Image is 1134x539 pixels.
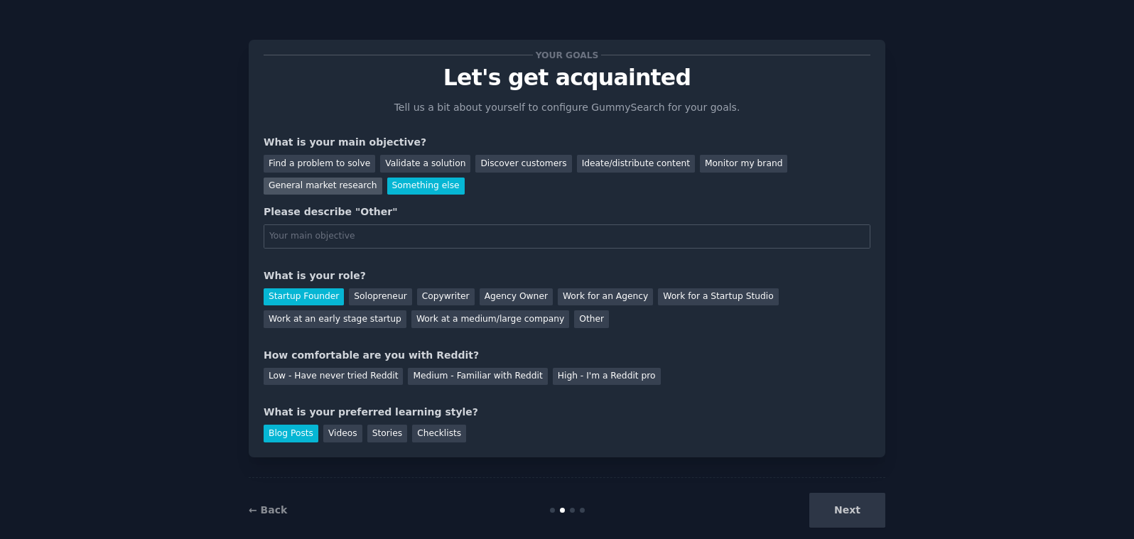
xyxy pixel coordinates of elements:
div: Work for an Agency [558,288,653,306]
div: General market research [264,178,382,195]
div: What is your role? [264,268,870,283]
div: High - I'm a Reddit pro [553,368,661,386]
div: Validate a solution [380,155,470,173]
div: Startup Founder [264,288,344,306]
div: Work at an early stage startup [264,310,406,328]
div: Something else [387,178,465,195]
div: Videos [323,425,362,442]
div: Stories [367,425,407,442]
div: Medium - Familiar with Reddit [408,368,547,386]
div: Work at a medium/large company [411,310,569,328]
div: Copywriter [417,288,475,306]
div: Solopreneur [349,288,411,306]
div: Please describe "Other" [264,205,870,219]
div: Find a problem to solve [264,155,375,173]
div: Checklists [412,425,466,442]
div: Low - Have never tried Reddit [264,368,403,386]
div: Blog Posts [264,425,318,442]
div: How comfortable are you with Reddit? [264,348,870,363]
div: What is your main objective? [264,135,870,150]
div: Other [574,310,609,328]
div: What is your preferred learning style? [264,405,870,420]
a: ← Back [249,504,287,516]
div: Ideate/distribute content [577,155,695,173]
p: Tell us a bit about yourself to configure GummySearch for your goals. [388,100,746,115]
div: Monitor my brand [700,155,787,173]
div: Agency Owner [480,288,553,306]
p: Let's get acquainted [264,65,870,90]
div: Work for a Startup Studio [658,288,778,306]
span: Your goals [533,48,601,62]
input: Your main objective [264,224,870,249]
div: Discover customers [475,155,571,173]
